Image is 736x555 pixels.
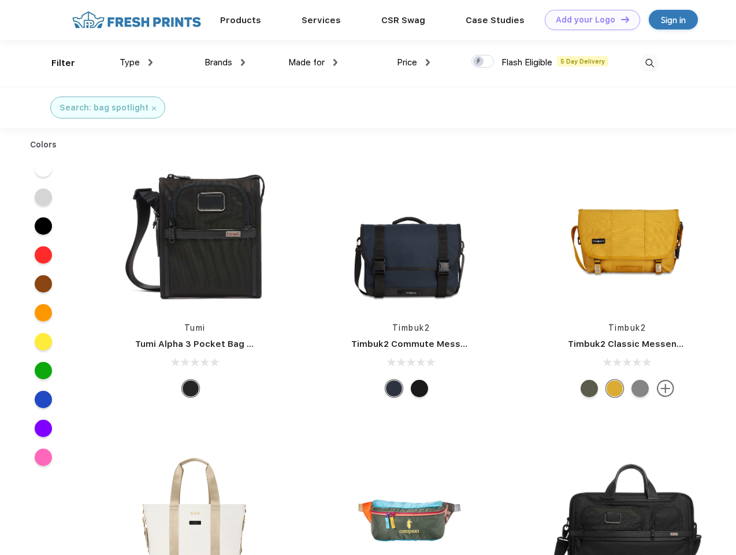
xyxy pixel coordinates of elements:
a: Tumi Alpha 3 Pocket Bag Small [135,339,270,349]
div: Sign in [661,13,686,27]
div: Add your Logo [556,15,615,25]
div: Eco Nautical [385,380,403,397]
img: dropdown.png [241,59,245,66]
img: DT [621,16,629,23]
div: Colors [21,139,66,151]
span: Flash Eligible [501,57,552,68]
a: Products [220,15,261,25]
img: func=resize&h=266 [118,157,272,310]
a: Sign in [649,10,698,29]
img: dropdown.png [148,59,153,66]
img: fo%20logo%202.webp [69,10,205,30]
span: Brands [205,57,232,68]
div: Eco Black [411,380,428,397]
a: Timbuk2 Classic Messenger Bag [568,339,711,349]
div: Search: bag spotlight [60,102,148,114]
img: dropdown.png [426,59,430,66]
a: Timbuk2 [392,323,430,332]
img: desktop_search.svg [640,54,659,73]
div: Filter [51,57,75,70]
span: Made for [288,57,325,68]
a: Timbuk2 Commute Messenger Bag [351,339,506,349]
div: Eco Amber [606,380,623,397]
img: func=resize&h=266 [334,157,488,310]
img: filter_cancel.svg [152,106,156,110]
span: Price [397,57,417,68]
a: Tumi [184,323,206,332]
div: Eco Army [581,380,598,397]
div: Eco Gunmetal [631,380,649,397]
img: func=resize&h=266 [551,157,704,310]
a: Timbuk2 [608,323,646,332]
div: Black [182,380,199,397]
span: Type [120,57,140,68]
img: more.svg [657,380,674,397]
img: dropdown.png [333,59,337,66]
span: 5 Day Delivery [557,56,608,66]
